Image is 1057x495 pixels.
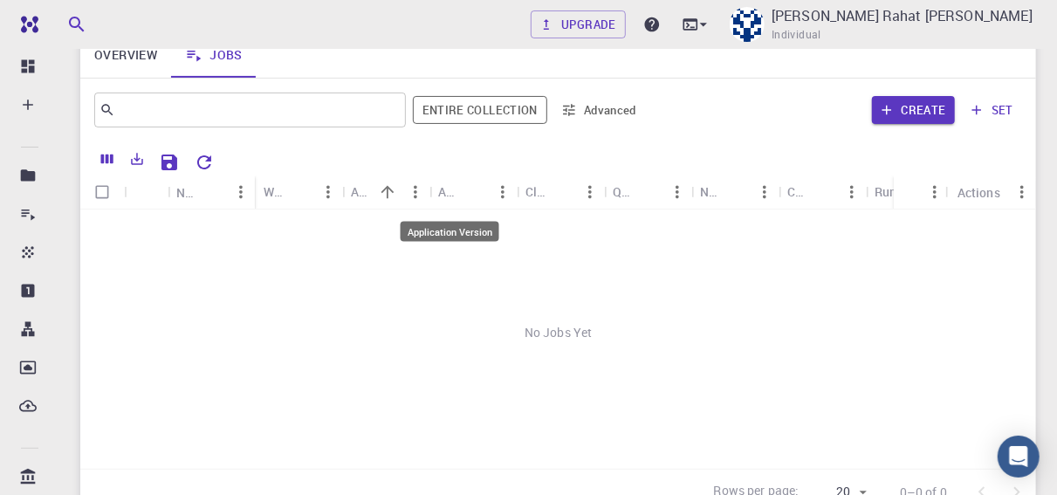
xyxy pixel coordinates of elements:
[93,145,122,173] button: Columns
[576,178,604,206] button: Menu
[1008,178,1036,206] button: Menu
[168,175,255,210] div: Name
[80,32,171,78] a: Overview
[949,175,1036,210] div: Actions
[264,175,286,209] div: Workflow Name
[227,178,255,206] button: Menu
[635,178,663,206] button: Sort
[957,175,1000,210] div: Actions
[998,436,1040,478] div: Open Intercom Messenger
[517,175,604,209] div: Cluster
[351,175,374,209] div: Application
[374,178,402,206] button: Sort
[461,178,489,206] button: Sort
[199,178,227,206] button: Sort
[700,175,723,209] div: Nodes
[894,175,949,210] div: Status
[691,175,779,209] div: Nodes
[152,145,187,180] button: Save Explorer Settings
[255,175,342,209] div: Workflow Name
[429,175,517,209] div: Application Version
[772,26,821,44] span: Individual
[413,96,547,124] span: Filter throughout whole library including sets (folders)
[548,178,576,206] button: Sort
[921,178,949,206] button: Menu
[489,178,517,206] button: Menu
[525,175,548,209] div: Cluster
[779,175,866,209] div: Cores
[903,178,930,206] button: Sort
[751,178,779,206] button: Menu
[838,178,866,206] button: Menu
[554,96,645,124] button: Advanced
[531,10,626,38] a: Upgrade
[402,178,429,206] button: Menu
[438,175,461,209] div: Application Version
[14,16,38,33] img: logo
[787,175,810,209] div: Cores
[401,222,499,242] div: Application Version
[176,175,199,210] div: Name
[314,178,342,206] button: Menu
[80,210,1036,456] div: No Jobs Yet
[171,32,257,78] a: Jobs
[413,96,547,124] button: Entire collection
[122,145,152,173] button: Export
[286,178,314,206] button: Sort
[613,175,635,209] div: Queue
[342,175,429,209] div: Application
[723,178,751,206] button: Sort
[730,7,765,42] img: Kazi Rahat Hosain
[810,178,838,206] button: Sort
[35,12,98,28] span: Support
[663,178,691,206] button: Menu
[187,145,222,180] button: Reset Explorer Settings
[124,175,168,210] div: Icon
[772,5,1033,26] p: [PERSON_NAME] Rahat [PERSON_NAME]
[604,175,691,209] div: Queue
[962,96,1022,124] button: set
[872,96,955,124] button: Create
